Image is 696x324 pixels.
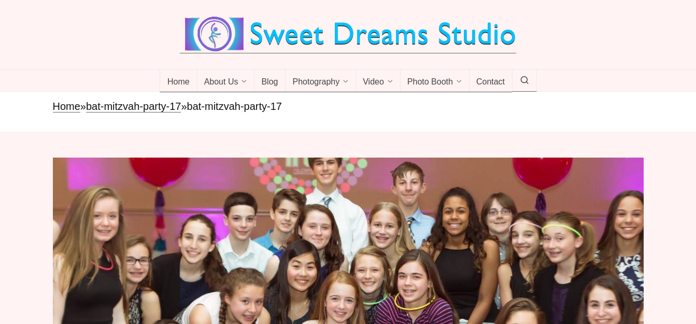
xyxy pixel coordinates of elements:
[86,101,181,112] a: bat-mitzvah-party-17
[469,69,513,92] a: Contact
[181,101,187,112] span: »
[363,77,384,88] span: Video
[80,101,86,112] span: »
[53,100,644,114] nav: breadcrumbs
[180,16,516,53] img: Best Wedding Event Photography Photo Booth Videography NJ NY
[53,101,80,112] a: Home
[261,77,278,88] span: Blog
[400,69,470,92] a: Photo Booth
[356,69,401,92] a: Video
[197,69,255,92] a: About Us
[160,69,197,92] a: Home
[187,101,282,112] span: bat-mitzvah-party-17
[292,77,339,88] span: Photography
[204,77,238,88] span: About Us
[167,77,190,88] span: Home
[476,77,505,88] span: Contact
[285,69,356,92] a: Photography
[407,77,453,88] span: Photo Booth
[254,69,286,92] a: Blog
